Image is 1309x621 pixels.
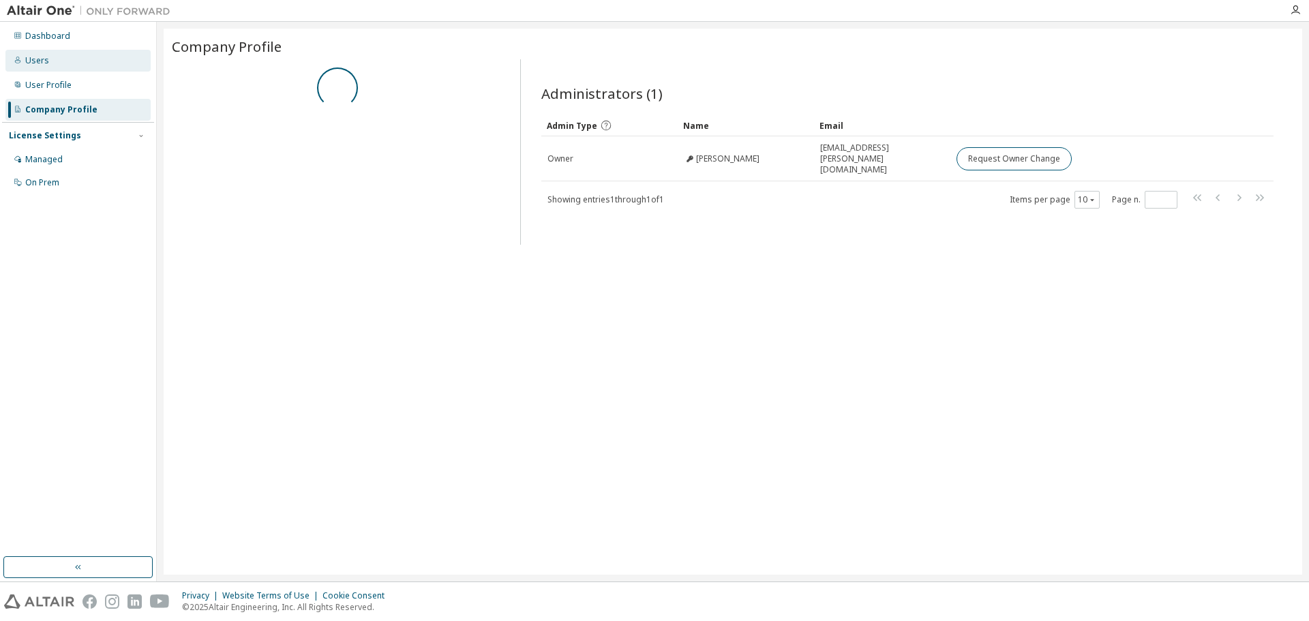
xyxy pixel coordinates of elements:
[819,115,945,136] div: Email
[25,177,59,188] div: On Prem
[547,120,597,132] span: Admin Type
[820,142,944,175] span: [EMAIL_ADDRESS][PERSON_NAME][DOMAIN_NAME]
[25,55,49,66] div: Users
[25,80,72,91] div: User Profile
[82,594,97,609] img: facebook.svg
[182,601,393,613] p: © 2025 Altair Engineering, Inc. All Rights Reserved.
[150,594,170,609] img: youtube.svg
[172,37,282,56] span: Company Profile
[7,4,177,18] img: Altair One
[9,130,81,141] div: License Settings
[222,590,322,601] div: Website Terms of Use
[547,194,664,205] span: Showing entries 1 through 1 of 1
[25,154,63,165] div: Managed
[1010,191,1100,209] span: Items per page
[25,104,97,115] div: Company Profile
[127,594,142,609] img: linkedin.svg
[957,147,1072,170] button: Request Owner Change
[547,153,573,164] span: Owner
[541,84,663,103] span: Administrators (1)
[683,115,809,136] div: Name
[1078,194,1096,205] button: 10
[696,153,759,164] span: [PERSON_NAME]
[25,31,70,42] div: Dashboard
[4,594,74,609] img: altair_logo.svg
[182,590,222,601] div: Privacy
[1112,191,1177,209] span: Page n.
[105,594,119,609] img: instagram.svg
[322,590,393,601] div: Cookie Consent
